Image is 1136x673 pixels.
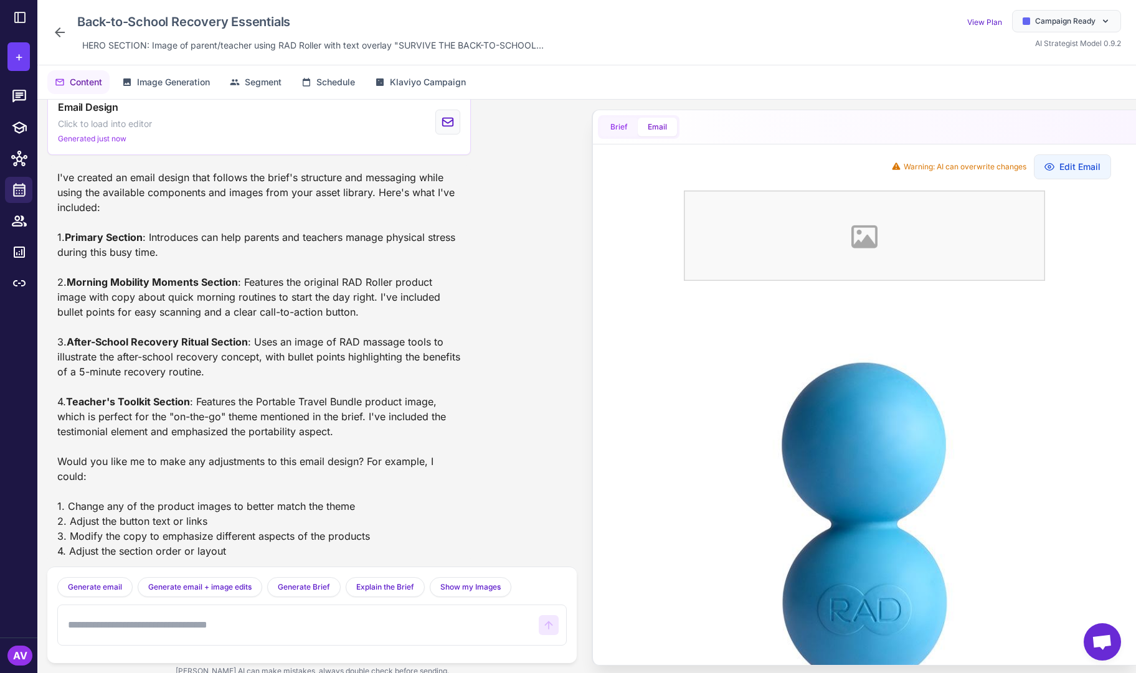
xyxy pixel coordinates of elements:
strong: Primary Section [65,231,143,243]
button: Generate email [57,577,133,597]
button: Show my Images [430,577,511,597]
strong: After-School Recovery Ritual Section [67,336,248,348]
span: Generate email + image edits [148,581,252,593]
span: Show my Images [440,581,501,593]
span: Image Generation [137,75,210,89]
span: Generate Brief [278,581,330,593]
span: Click to load into editor [58,117,152,131]
strong: Teacher's Toolkit Section [66,395,190,408]
div: Click to edit description [77,36,549,55]
button: Generate Brief [267,577,341,597]
span: Generate email [68,581,122,593]
div: Click to edit campaign name [72,10,549,34]
div: I've created an email design that follows the brief's structure and messaging while using the ava... [57,170,461,558]
span: Klaviyo Campaign [390,75,466,89]
button: Schedule [294,70,362,94]
span: Explain the Brief [356,581,414,593]
span: Generated just now [58,133,126,144]
strong: Morning Mobility Moments Section [67,276,238,288]
span: HERO SECTION: Image of parent/teacher using RAD Roller with text overlay "SURVIVE THE BACK-TO-SCH... [82,39,544,52]
button: Email [638,118,677,136]
button: Content [47,70,110,94]
span: + [15,47,23,66]
button: Segment [222,70,289,94]
span: Schedule [316,75,355,89]
button: + [7,42,30,71]
span: Campaign Ready [1035,16,1096,27]
div: AV [7,646,32,666]
span: Segment [245,75,282,89]
button: Generate email + image edits [138,577,262,597]
a: View Plan [967,17,1002,27]
span: Email Design [58,100,118,115]
a: Open chat [1084,623,1121,661]
button: Klaviyo Campaign [367,70,473,94]
span: Warning: AI can overwrite changes [904,161,1026,172]
button: Explain the Brief [346,577,425,597]
span: Content [70,75,102,89]
button: Brief [600,118,638,136]
span: AI Strategist Model 0.9.2 [1035,39,1121,48]
button: Image Generation [115,70,217,94]
button: Edit Email [1034,154,1111,179]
